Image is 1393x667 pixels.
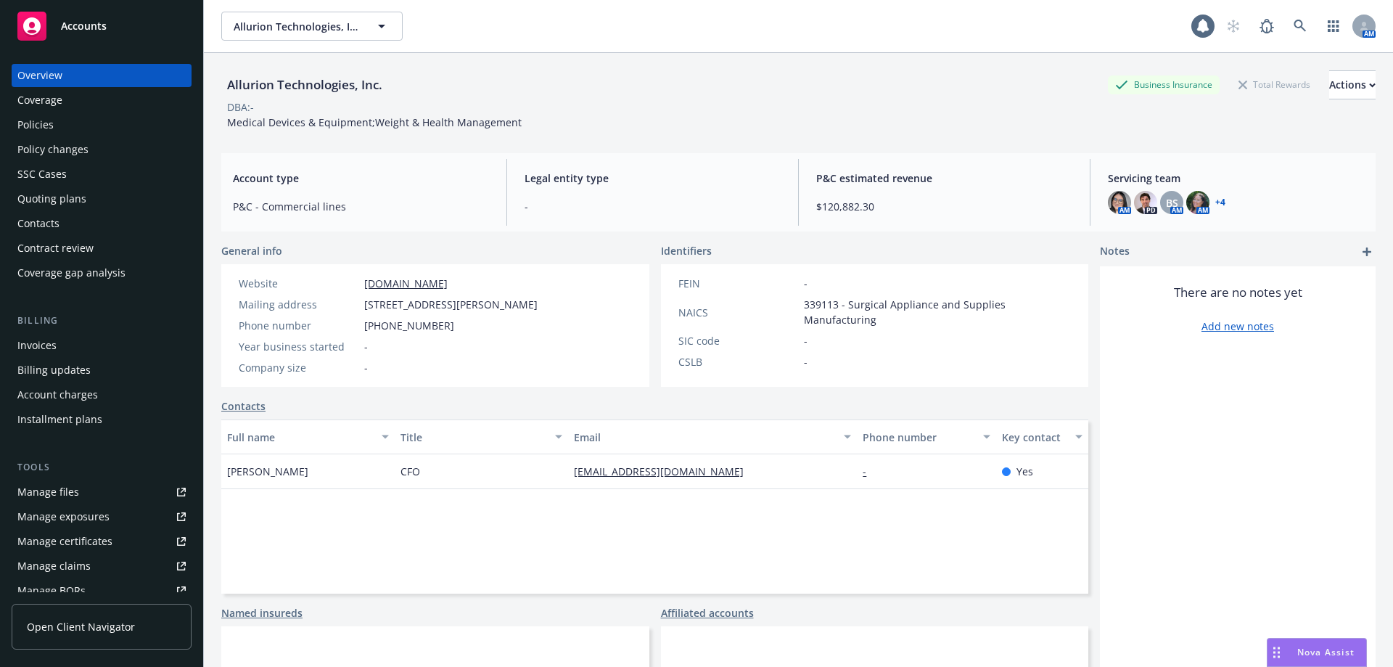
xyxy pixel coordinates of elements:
div: DBA: - [227,99,254,115]
a: Policies [12,113,192,136]
div: Coverage [17,89,62,112]
div: Coverage gap analysis [17,261,126,285]
div: Actions [1329,71,1376,99]
a: Report a Bug [1252,12,1281,41]
a: [EMAIL_ADDRESS][DOMAIN_NAME] [574,465,755,478]
div: Billing [12,314,192,328]
a: +4 [1215,198,1225,207]
span: [PHONE_NUMBER] [364,318,454,333]
div: Manage BORs [17,579,86,602]
a: Switch app [1319,12,1348,41]
a: Coverage [12,89,192,112]
button: Key contact [996,420,1088,454]
a: Billing updates [12,359,192,382]
span: Legal entity type [525,171,781,186]
span: BS [1166,195,1178,210]
a: add [1358,243,1376,261]
div: Company size [239,360,358,375]
img: photo [1186,191,1209,214]
div: Phone number [239,318,358,333]
div: Mailing address [239,297,358,312]
div: Full name [227,430,373,445]
span: - [804,354,808,369]
span: Accounts [61,20,107,32]
button: Email [568,420,857,454]
a: Coverage gap analysis [12,261,192,285]
span: - [525,199,781,214]
div: Manage files [17,480,79,504]
span: Account type [233,171,489,186]
div: Total Rewards [1231,75,1318,94]
a: - [863,465,878,478]
a: Manage files [12,480,192,504]
div: Tools [12,460,192,475]
div: Installment plans [17,408,102,431]
div: FEIN [678,276,798,291]
span: P&C estimated revenue [816,171,1072,186]
span: [PERSON_NAME] [227,464,308,479]
a: Contacts [12,212,192,235]
div: Key contact [1002,430,1067,445]
img: photo [1134,191,1157,214]
div: Contacts [17,212,59,235]
a: Invoices [12,334,192,357]
span: CFO [400,464,420,479]
a: Search [1286,12,1315,41]
a: Contract review [12,237,192,260]
span: There are no notes yet [1174,284,1302,301]
a: Add new notes [1201,319,1274,334]
span: 339113 - Surgical Appliance and Supplies Manufacturing [804,297,1072,327]
div: Contract review [17,237,94,260]
div: Business Insurance [1108,75,1220,94]
div: Manage claims [17,555,91,578]
a: [DOMAIN_NAME] [364,277,448,290]
div: Year business started [239,339,358,354]
div: Drag to move [1267,639,1286,666]
div: Policy changes [17,138,89,161]
span: P&C - Commercial lines [233,199,489,214]
a: Start snowing [1219,12,1248,41]
span: Open Client Navigator [27,619,135,634]
a: Manage certificates [12,530,192,553]
div: NAICS [678,305,798,320]
div: Quoting plans [17,187,86,210]
button: Nova Assist [1267,638,1367,667]
div: CSLB [678,354,798,369]
div: Email [574,430,835,445]
div: Website [239,276,358,291]
a: Accounts [12,6,192,46]
span: Yes [1016,464,1033,479]
span: Allurion Technologies, Inc. [234,19,359,34]
button: Phone number [857,420,995,454]
a: Affiliated accounts [661,605,754,621]
a: Account charges [12,383,192,406]
div: Title [400,430,546,445]
span: Medical Devices & Equipment;Weight & Health Management [227,115,522,129]
button: Title [395,420,568,454]
span: $120,882.30 [816,199,1072,214]
span: Nova Assist [1297,646,1355,658]
button: Allurion Technologies, Inc. [221,12,403,41]
img: photo [1108,191,1131,214]
div: Billing updates [17,359,91,382]
div: Policies [17,113,54,136]
span: General info [221,243,282,258]
div: Phone number [863,430,974,445]
div: SIC code [678,333,798,348]
span: - [804,276,808,291]
button: Full name [221,420,395,454]
a: Contacts [221,398,266,414]
div: Account charges [17,383,98,406]
a: Named insureds [221,605,303,621]
a: Manage claims [12,555,192,578]
button: Actions [1329,70,1376,99]
div: Allurion Technologies, Inc. [221,75,388,94]
a: Overview [12,64,192,87]
div: SSC Cases [17,163,67,186]
a: SSC Cases [12,163,192,186]
a: Manage exposures [12,505,192,528]
span: [STREET_ADDRESS][PERSON_NAME] [364,297,538,312]
a: Policy changes [12,138,192,161]
a: Quoting plans [12,187,192,210]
